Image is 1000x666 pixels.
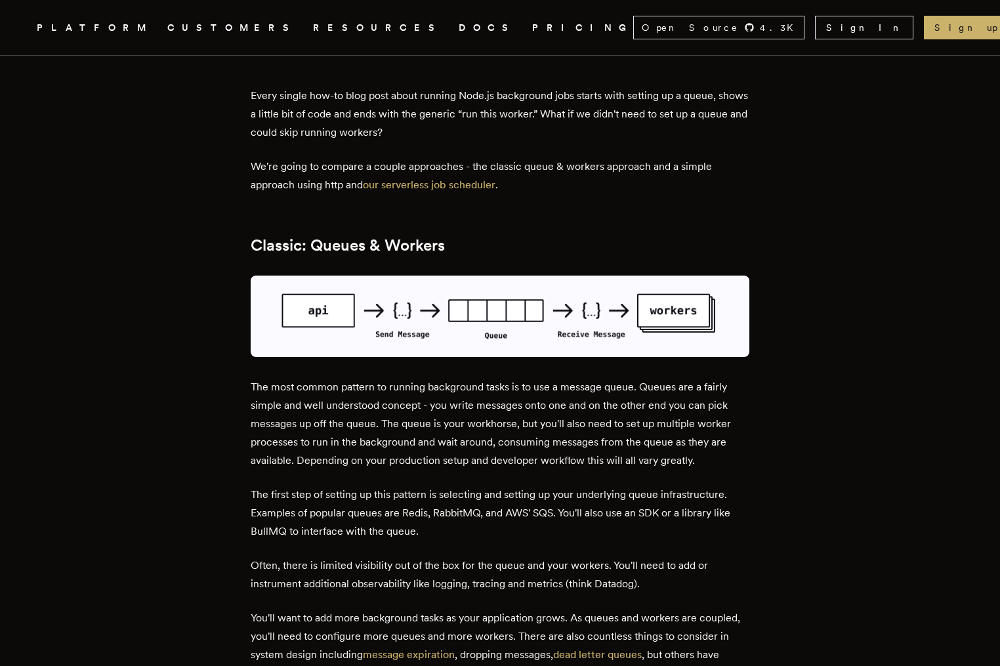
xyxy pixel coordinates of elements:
[251,276,749,357] img: Graphic of an API, a queue and workers and messages being send and received
[363,648,455,661] a: message expiration
[251,556,749,593] p: Often, there is limited visibility out of the box for the queue and your workers. You'll need to ...
[251,236,749,255] h2: Classic: Queues & Workers
[760,21,801,34] span: 4.3 K
[642,21,739,34] span: Open Source
[459,20,516,36] a: DOCS
[532,20,633,36] a: PRICING
[313,20,443,36] button: RESOURCES
[37,20,152,36] button: PLATFORM
[167,20,297,36] a: CUSTOMERS
[251,157,749,194] p: We're going to compare a couple approaches - the classic queue & workers approach and a simple ap...
[815,16,913,39] a: Sign In
[251,486,749,541] p: The first step of setting up this pattern is selecting and setting up your underlying queue infra...
[251,378,749,470] p: The most common pattern to running background tasks is to use a message queue. Queues are a fairl...
[363,178,495,191] a: our serverless job scheduler
[251,87,749,142] p: Every single how-to blog post about running Node.js background jobs starts with setting up a queu...
[553,648,642,661] a: dead letter queues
